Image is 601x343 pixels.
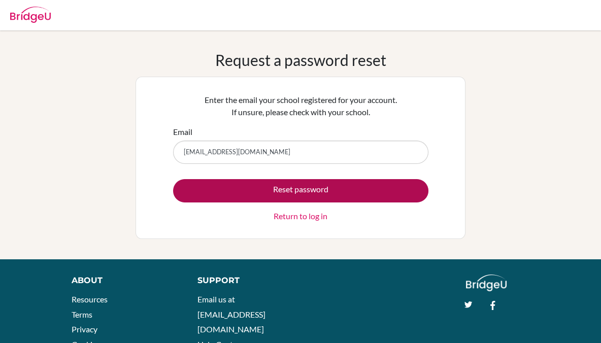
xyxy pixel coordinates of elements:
[173,94,428,118] p: Enter the email your school registered for your account. If unsure, please check with your school.
[197,294,265,334] a: Email us at [EMAIL_ADDRESS][DOMAIN_NAME]
[72,294,108,304] a: Resources
[173,179,428,202] button: Reset password
[72,310,92,319] a: Terms
[274,210,327,222] a: Return to log in
[215,51,386,69] h1: Request a password reset
[197,275,291,287] div: Support
[72,275,175,287] div: About
[72,324,97,334] a: Privacy
[173,126,192,138] label: Email
[10,7,51,23] img: Bridge-U
[466,275,507,291] img: logo_white@2x-f4f0deed5e89b7ecb1c2cc34c3e3d731f90f0f143d5ea2071677605dd97b5244.png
